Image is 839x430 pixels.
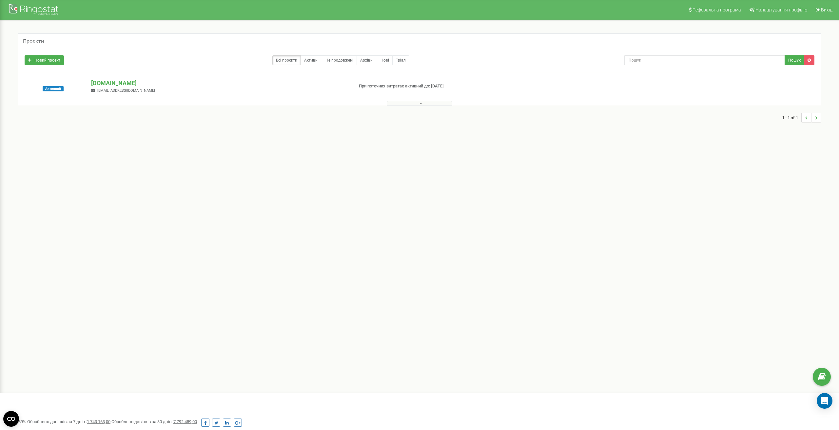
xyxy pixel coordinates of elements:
[359,83,549,89] p: При поточних витратах активний до: [DATE]
[782,113,801,122] span: 1 - 1 of 1
[755,7,807,12] span: Налаштування профілю
[322,55,357,65] a: Не продовжені
[43,86,64,91] span: Активний
[624,55,785,65] input: Пошук
[782,106,821,129] nav: ...
[377,55,393,65] a: Нові
[91,79,348,87] p: [DOMAIN_NAME]
[97,88,155,93] span: [EMAIL_ADDRESS][DOMAIN_NAME]
[785,55,804,65] button: Пошук
[301,55,322,65] a: Активні
[23,39,44,45] h5: Проєкти
[357,55,377,65] a: Архівні
[693,7,741,12] span: Реферальна програма
[817,393,832,409] div: Open Intercom Messenger
[821,7,832,12] span: Вихід
[392,55,409,65] a: Тріал
[3,411,19,427] button: Open CMP widget
[272,55,301,65] a: Всі проєкти
[25,55,64,65] a: Новий проєкт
